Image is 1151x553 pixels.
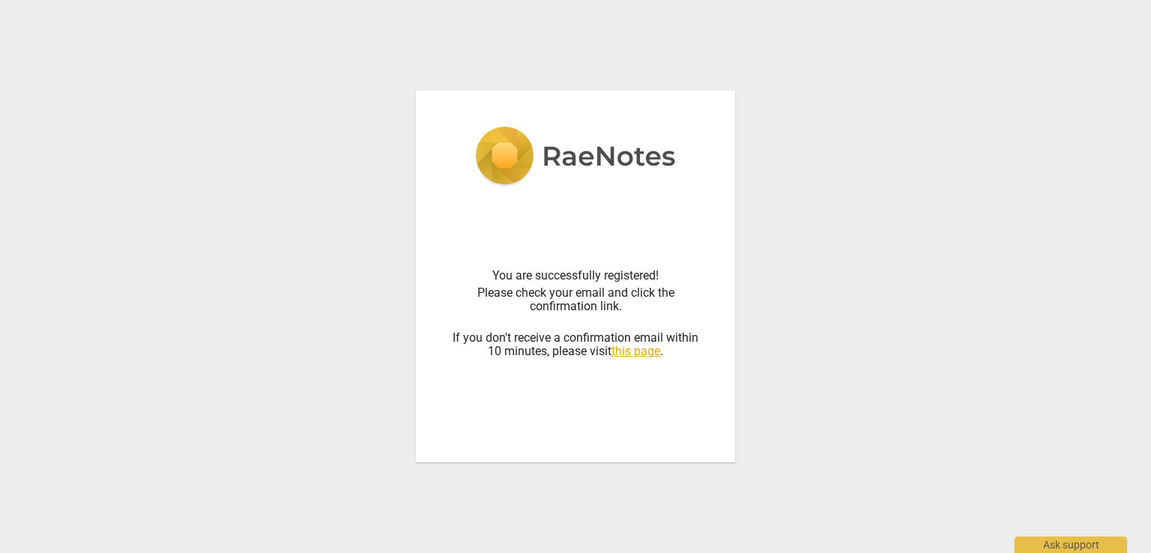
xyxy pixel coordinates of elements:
div: You are successfully registered! [452,269,699,282]
a: this page [611,344,660,358]
div: Please check your email and click the confirmation link. [452,286,699,314]
div: Ask support [1015,537,1127,553]
img: 5ac2273c67554f335776073100b6d88f.svg [475,127,676,188]
div: If you don't receive a confirmation email within 10 minutes, please visit . [452,318,699,359]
